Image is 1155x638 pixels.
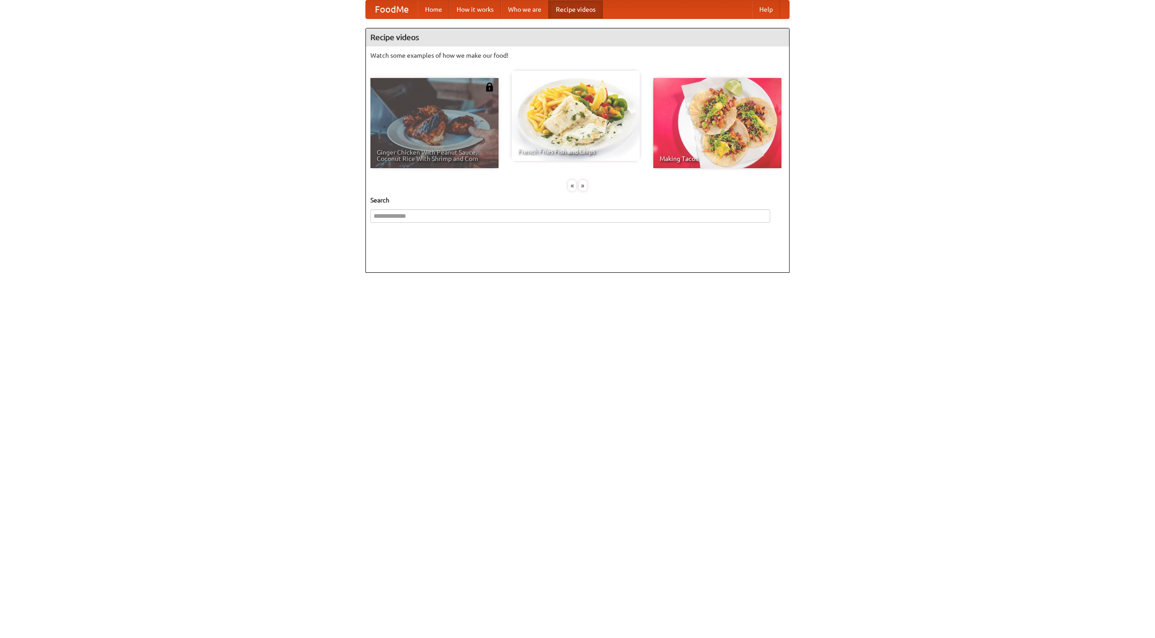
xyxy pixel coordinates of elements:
img: 483408.png [485,83,494,92]
div: « [568,180,576,191]
a: FoodMe [366,0,418,18]
a: Who we are [501,0,549,18]
h5: Search [370,196,785,205]
h4: Recipe videos [366,28,789,46]
span: Making Tacos [660,156,775,162]
a: How it works [449,0,501,18]
a: Making Tacos [653,78,781,168]
a: French Fries Fish and Chips [512,71,640,161]
p: Watch some examples of how we make our food! [370,51,785,60]
a: Recipe videos [549,0,603,18]
div: » [579,180,587,191]
a: Help [752,0,780,18]
span: French Fries Fish and Chips [518,148,633,155]
a: Home [418,0,449,18]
